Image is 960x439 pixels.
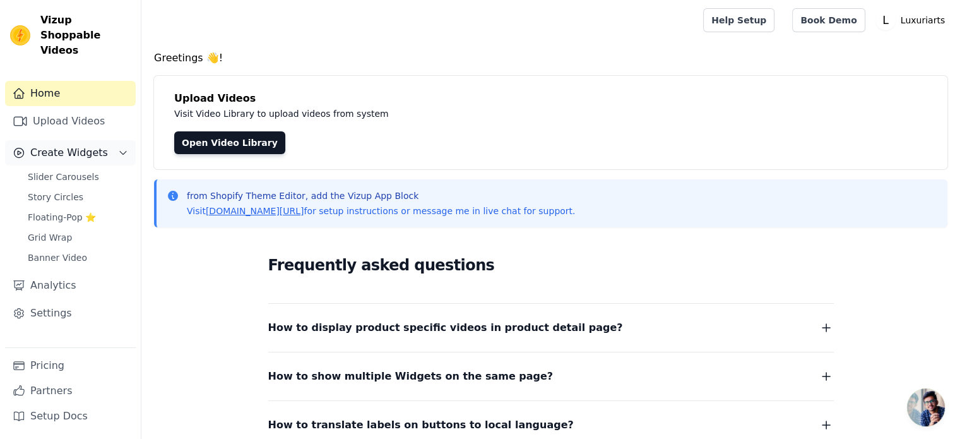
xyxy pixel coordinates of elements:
p: from Shopify Theme Editor, add the Vizup App Block [187,189,575,202]
span: Create Widgets [30,145,108,160]
span: Story Circles [28,191,83,203]
a: Partners [5,378,136,404]
a: Pricing [5,353,136,378]
a: Slider Carousels [20,168,136,186]
button: How to show multiple Widgets on the same page? [268,368,834,385]
button: How to translate labels on buttons to local language? [268,416,834,434]
h2: Frequently asked questions [268,253,834,278]
span: Vizup Shoppable Videos [40,13,131,58]
p: Luxuriarts [896,9,950,32]
a: Grid Wrap [20,229,136,246]
a: Home [5,81,136,106]
span: Grid Wrap [28,231,72,244]
span: Slider Carousels [28,171,99,183]
a: Open Video Library [174,131,285,154]
a: Settings [5,301,136,326]
img: Vizup [10,25,30,45]
button: Create Widgets [5,140,136,165]
span: How to show multiple Widgets on the same page? [268,368,554,385]
p: Visit for setup instructions or message me in live chat for support. [187,205,575,217]
a: [DOMAIN_NAME][URL] [206,206,304,216]
a: Floating-Pop ⭐ [20,208,136,226]
a: Setup Docs [5,404,136,429]
span: How to display product specific videos in product detail page? [268,319,623,337]
span: Floating-Pop ⭐ [28,211,96,224]
button: How to display product specific videos in product detail page? [268,319,834,337]
div: Open chat [907,388,945,426]
a: Upload Videos [5,109,136,134]
text: L [882,14,889,27]
a: Story Circles [20,188,136,206]
h4: Upload Videos [174,91,927,106]
span: How to translate labels on buttons to local language? [268,416,574,434]
button: L Luxuriarts [875,9,950,32]
a: Analytics [5,273,136,298]
a: Help Setup [703,8,774,32]
a: Book Demo [792,8,865,32]
a: Banner Video [20,249,136,267]
h4: Greetings 👋! [154,51,947,66]
span: Banner Video [28,251,87,264]
p: Visit Video Library to upload videos from system [174,106,740,121]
